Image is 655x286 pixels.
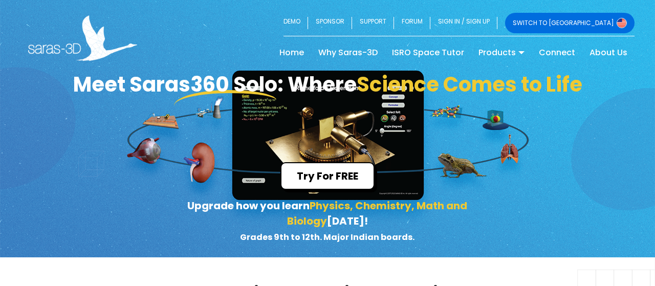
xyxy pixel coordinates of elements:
a: FORUM [394,13,430,33]
a: SPONSOR [308,13,352,33]
img: Saras 3D [28,15,137,61]
p: Upgrade how you learn [DATE]! [160,198,494,244]
button: Try For FREE [280,162,375,190]
a: DEMO [283,13,308,33]
a: ISRO Space Tutor [385,45,471,61]
span: Physics, Chemistry, Math and Biology [287,199,468,228]
a: SIGN IN / SIGN UP [430,13,497,33]
span: Science Comes to Life [357,70,582,99]
a: Home [272,45,311,61]
a: Products [471,45,532,61]
a: SUPPORT [352,13,394,33]
a: SWITCH TO [GEOGRAPHIC_DATA] [505,13,635,33]
small: Grades 9th to 12th. Major Indian boards. [240,231,414,243]
h1: Meet Saras360 Solo: Where [20,72,635,97]
a: Connect [532,45,582,61]
img: Switch to USA [617,18,627,28]
a: Why Saras-3D [311,45,385,61]
a: About Us [582,45,635,61]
